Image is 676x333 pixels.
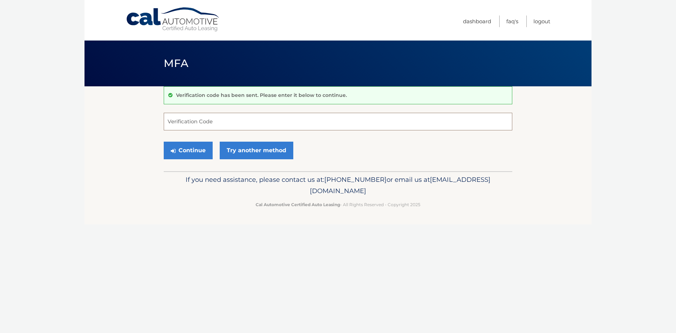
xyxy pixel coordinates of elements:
p: - All Rights Reserved - Copyright 2025 [168,201,508,208]
a: FAQ's [506,16,518,27]
span: [PHONE_NUMBER] [324,175,387,184]
input: Verification Code [164,113,512,130]
strong: Cal Automotive Certified Auto Leasing [256,202,340,207]
span: [EMAIL_ADDRESS][DOMAIN_NAME] [310,175,490,195]
a: Cal Automotive [126,7,221,32]
span: MFA [164,57,188,70]
a: Dashboard [463,16,491,27]
a: Try another method [220,142,293,159]
p: Verification code has been sent. Please enter it below to continue. [176,92,347,98]
button: Continue [164,142,213,159]
p: If you need assistance, please contact us at: or email us at [168,174,508,197]
a: Logout [533,16,550,27]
